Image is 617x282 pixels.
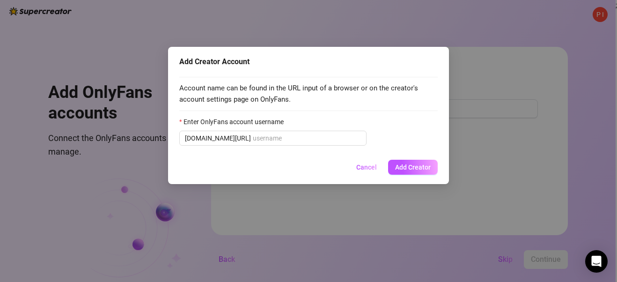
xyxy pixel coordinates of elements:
span: Cancel [356,163,377,171]
button: Add Creator [388,160,438,175]
span: [DOMAIN_NAME][URL] [185,133,251,143]
button: Cancel [349,160,384,175]
input: Enter OnlyFans account username [253,133,361,143]
div: Add Creator Account [179,56,438,67]
span: Add Creator [395,163,431,171]
span: Account name can be found in the URL input of a browser or on the creator's account settings page... [179,83,438,105]
div: Open Intercom Messenger [585,250,608,273]
label: Enter OnlyFans account username [179,117,290,127]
